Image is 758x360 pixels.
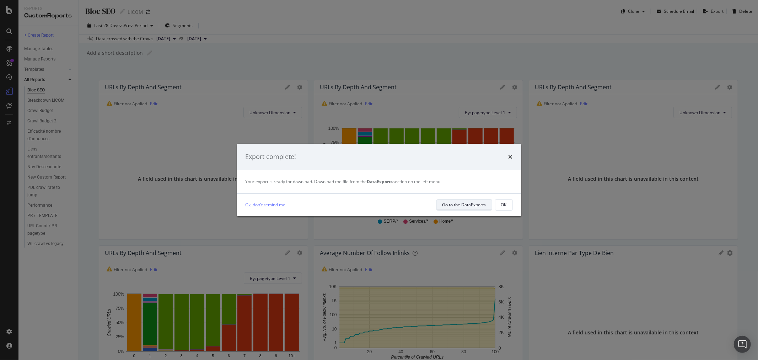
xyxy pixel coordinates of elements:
div: OK [501,202,507,208]
button: Go to the DataExports [436,199,492,211]
div: Your export is ready for download. Download the file from the [246,179,513,185]
strong: DataExports [367,179,393,185]
div: times [509,152,513,162]
button: OK [495,199,513,211]
span: section on the left menu. [367,179,442,185]
div: Export complete! [246,152,296,162]
div: Open Intercom Messenger [734,336,751,353]
div: Go to the DataExports [442,202,486,208]
div: modal [237,144,521,216]
a: Ok, don't remind me [246,201,286,208]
